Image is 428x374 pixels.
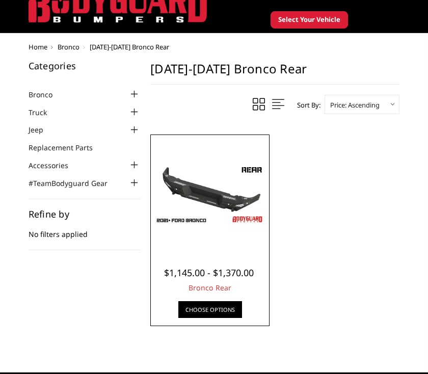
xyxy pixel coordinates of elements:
a: Bronco Rear [189,283,232,292]
a: Replacement Parts [29,142,105,153]
span: $1,145.00 - $1,370.00 [164,266,254,279]
a: Truck [29,107,60,118]
a: Bronco [58,42,79,51]
a: Bronco Rear Shown with optional bolt-on end caps [153,138,266,251]
span: Select Your Vehicle [278,15,340,25]
span: [DATE]-[DATE] Bronco Rear [90,42,169,51]
label: Sort By: [291,97,320,113]
a: Home [29,42,47,51]
a: #TeamBodyguard Gear [29,178,120,189]
a: Jeep [29,124,56,135]
button: Select Your Vehicle [271,11,348,29]
a: Accessories [29,160,81,171]
a: Choose Options [178,301,242,318]
h1: [DATE]-[DATE] Bronco Rear [150,61,399,85]
h5: Refine by [29,209,141,219]
div: No filters applied [29,209,141,250]
a: Bronco [29,89,65,100]
img: Bronco Rear [153,163,266,226]
h5: Categories [29,61,141,70]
